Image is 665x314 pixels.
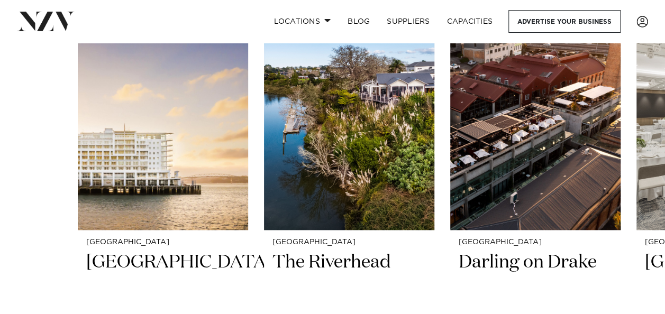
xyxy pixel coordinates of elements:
a: Locations [265,10,339,33]
a: BLOG [339,10,378,33]
small: [GEOGRAPHIC_DATA] [272,238,426,246]
img: Aerial view of Darling on Drake [450,2,621,230]
a: Capacities [439,10,502,33]
small: [GEOGRAPHIC_DATA] [86,238,240,246]
small: [GEOGRAPHIC_DATA] [459,238,612,246]
img: nzv-logo.png [17,12,75,31]
a: SUPPLIERS [378,10,438,33]
a: Advertise your business [508,10,621,33]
